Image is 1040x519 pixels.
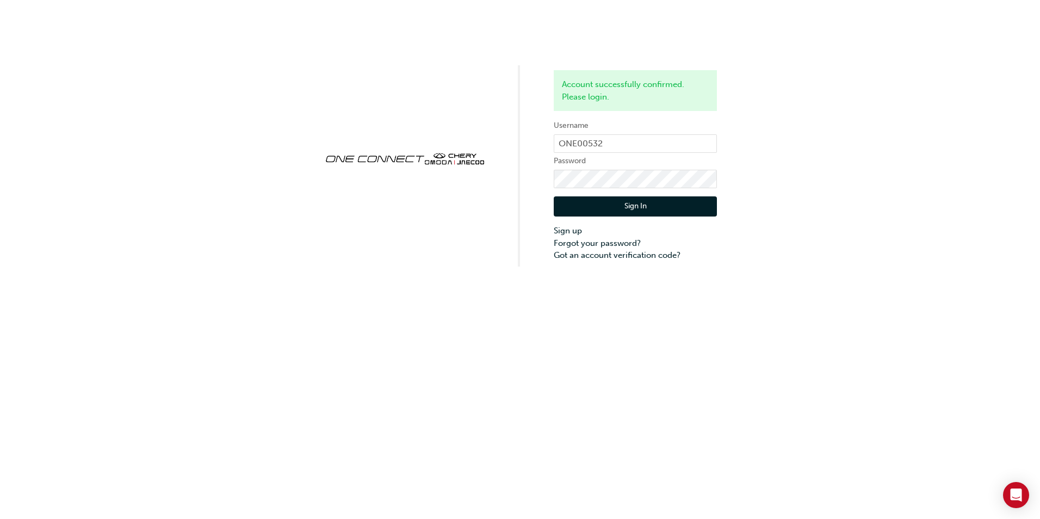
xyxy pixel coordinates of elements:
[554,155,717,168] label: Password
[554,134,717,153] input: Username
[554,196,717,217] button: Sign In
[554,225,717,237] a: Sign up
[323,144,486,172] img: oneconnect
[554,237,717,250] a: Forgot your password?
[554,70,717,111] div: Account successfully confirmed. Please login.
[1003,482,1029,508] div: Open Intercom Messenger
[554,249,717,262] a: Got an account verification code?
[554,119,717,132] label: Username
